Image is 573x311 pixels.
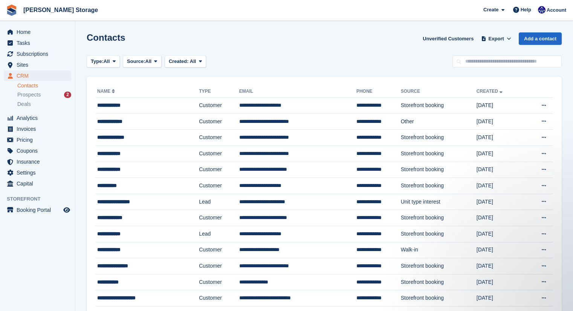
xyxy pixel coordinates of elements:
[477,98,525,114] td: [DATE]
[91,58,104,65] span: Type:
[123,55,162,68] button: Source: All
[169,58,189,64] span: Created:
[356,86,401,98] th: Phone
[17,156,62,167] span: Insurance
[199,98,239,114] td: Customer
[420,32,477,45] a: Unverified Customers
[17,91,41,98] span: Prospects
[4,113,71,123] a: menu
[199,162,239,178] td: Customer
[401,274,477,290] td: Storefront booking
[477,226,525,242] td: [DATE]
[4,49,71,59] a: menu
[17,113,62,123] span: Analytics
[4,70,71,81] a: menu
[4,38,71,48] a: menu
[17,205,62,215] span: Booking Portal
[401,146,477,162] td: Storefront booking
[239,86,356,98] th: Email
[17,82,71,89] a: Contacts
[190,58,196,64] span: All
[17,100,71,108] a: Deals
[477,113,525,130] td: [DATE]
[17,178,62,189] span: Capital
[199,194,239,210] td: Lead
[477,258,525,274] td: [DATE]
[401,113,477,130] td: Other
[199,113,239,130] td: Customer
[87,55,120,68] button: Type: All
[199,146,239,162] td: Customer
[477,274,525,290] td: [DATE]
[199,226,239,242] td: Lead
[17,146,62,156] span: Coupons
[538,6,545,14] img: Ross Watt
[521,6,531,14] span: Help
[4,60,71,70] a: menu
[199,178,239,194] td: Customer
[483,6,498,14] span: Create
[17,91,71,99] a: Prospects 2
[477,194,525,210] td: [DATE]
[401,242,477,258] td: Walk-in
[145,58,152,65] span: All
[17,60,62,70] span: Sites
[199,86,239,98] th: Type
[477,290,525,306] td: [DATE]
[4,156,71,167] a: menu
[477,89,504,94] a: Created
[401,210,477,226] td: Storefront booking
[127,58,145,65] span: Source:
[4,146,71,156] a: menu
[62,205,71,214] a: Preview store
[401,178,477,194] td: Storefront booking
[477,178,525,194] td: [DATE]
[401,226,477,242] td: Storefront booking
[199,242,239,258] td: Customer
[97,89,116,94] a: Name
[17,124,62,134] span: Invoices
[4,135,71,145] a: menu
[477,242,525,258] td: [DATE]
[199,210,239,226] td: Customer
[519,32,562,45] a: Add a contact
[477,130,525,146] td: [DATE]
[17,101,31,108] span: Deals
[6,5,17,16] img: stora-icon-8386f47178a22dfd0bd8f6a31ec36ba5ce8667c1dd55bd0f319d3a0aa187defe.svg
[104,58,110,65] span: All
[17,27,62,37] span: Home
[401,290,477,306] td: Storefront booking
[401,194,477,210] td: Unit type interest
[477,146,525,162] td: [DATE]
[4,167,71,178] a: menu
[17,167,62,178] span: Settings
[401,98,477,114] td: Storefront booking
[4,205,71,215] a: menu
[199,274,239,290] td: Customer
[199,130,239,146] td: Customer
[87,32,125,43] h1: Contacts
[64,92,71,98] div: 2
[401,130,477,146] td: Storefront booking
[17,38,62,48] span: Tasks
[477,210,525,226] td: [DATE]
[165,55,206,68] button: Created: All
[4,27,71,37] a: menu
[17,70,62,81] span: CRM
[401,86,477,98] th: Source
[199,258,239,274] td: Customer
[480,32,513,45] button: Export
[4,178,71,189] a: menu
[547,6,566,14] span: Account
[17,49,62,59] span: Subscriptions
[7,195,75,203] span: Storefront
[17,135,62,145] span: Pricing
[401,258,477,274] td: Storefront booking
[401,162,477,178] td: Storefront booking
[4,124,71,134] a: menu
[477,162,525,178] td: [DATE]
[489,35,504,43] span: Export
[20,4,101,16] a: [PERSON_NAME] Storage
[199,290,239,306] td: Customer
